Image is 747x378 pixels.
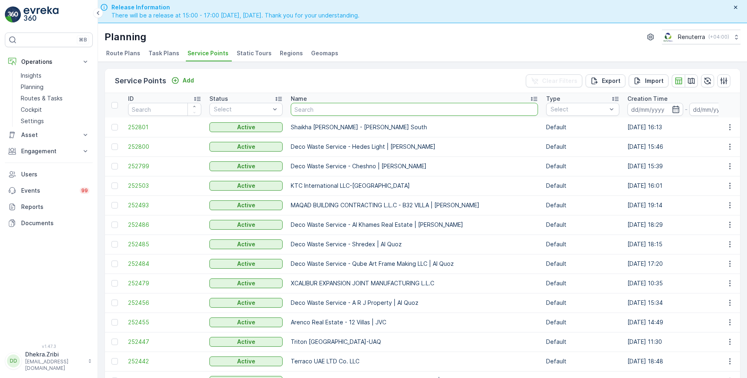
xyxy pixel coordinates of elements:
[542,254,623,274] td: Default
[627,95,668,103] p: Creation Time
[542,313,623,332] td: Default
[209,298,283,308] button: Active
[209,122,283,132] button: Active
[209,220,283,230] button: Active
[237,143,255,151] p: Active
[287,274,542,293] td: XCALIBUR EXPANSION JOINT MANUFACTURING L.L.C
[237,221,255,229] p: Active
[24,7,59,23] img: logo_light-DOdMpM7g.png
[128,299,201,307] a: 252456
[287,137,542,156] td: Deco Waste Service - Hedes Light | [PERSON_NAME]
[209,337,283,347] button: Active
[21,203,89,211] p: Reports
[542,352,623,371] td: Default
[5,182,93,199] a: Events99
[111,163,118,169] div: Toggle Row Selected
[111,202,118,209] div: Toggle Row Selected
[105,30,146,43] p: Planning
[25,358,84,371] p: [EMAIL_ADDRESS][DOMAIN_NAME]
[287,117,542,137] td: Shaikha [PERSON_NAME] - [PERSON_NAME] South
[287,235,542,254] td: Deco Waste Service - Shredex | Al Quoz
[5,7,21,23] img: logo
[5,143,93,159] button: Engagement
[678,33,705,41] p: Renuterra
[21,117,44,125] p: Settings
[128,143,201,151] a: 252800
[280,49,303,57] span: Regions
[17,104,93,115] a: Cockpit
[214,105,270,113] p: Select
[237,201,255,209] p: Active
[287,156,542,176] td: Deco Waste Service - Cheshno | [PERSON_NAME]
[17,81,93,93] a: Planning
[209,142,283,152] button: Active
[111,300,118,306] div: Toggle Row Selected
[209,317,283,327] button: Active
[237,162,255,170] p: Active
[209,200,283,210] button: Active
[21,94,63,102] p: Routes & Tasks
[7,354,20,367] div: DD
[209,95,228,103] p: Status
[237,279,255,287] p: Active
[542,77,577,85] p: Clear Filters
[106,49,140,57] span: Route Plans
[551,105,607,113] p: Select
[237,299,255,307] p: Active
[183,76,194,85] p: Add
[209,259,283,269] button: Active
[21,131,76,139] p: Asset
[111,261,118,267] div: Toggle Row Selected
[291,103,538,116] input: Search
[111,280,118,287] div: Toggle Row Selected
[5,199,93,215] a: Reports
[17,93,93,104] a: Routes & Tasks
[128,123,201,131] a: 252801
[111,241,118,248] div: Toggle Row Selected
[128,182,201,190] a: 252503
[111,339,118,345] div: Toggle Row Selected
[237,338,255,346] p: Active
[542,332,623,352] td: Default
[708,34,729,40] p: ( +04:00 )
[21,170,89,178] p: Users
[111,124,118,130] div: Toggle Row Selected
[128,103,201,116] input: Search
[542,117,623,137] td: Default
[542,235,623,254] td: Default
[291,95,307,103] p: Name
[79,37,87,43] p: ⌘B
[128,240,201,248] span: 252485
[5,215,93,231] a: Documents
[542,137,623,156] td: Default
[237,240,255,248] p: Active
[17,115,93,127] a: Settings
[128,221,201,229] a: 252486
[21,72,41,80] p: Insights
[21,187,75,195] p: Events
[237,123,255,131] p: Active
[111,11,359,20] span: There will be a release at 15:00 - 17:00 [DATE], [DATE]. Thank you for your understanding.
[21,83,44,91] p: Planning
[287,176,542,196] td: KTC International LLC-[GEOGRAPHIC_DATA]
[645,77,664,85] p: Import
[209,161,283,171] button: Active
[237,318,255,326] p: Active
[5,166,93,182] a: Users
[25,350,84,358] p: Dhekra.Zribi
[237,260,255,268] p: Active
[586,74,625,87] button: Export
[689,103,745,116] input: dd/mm/yyyy
[111,319,118,326] div: Toggle Row Selected
[287,352,542,371] td: Terraco UAE LTD Co. LLC
[128,260,201,268] a: 252484
[115,75,166,87] p: Service Points
[128,338,201,346] a: 252447
[187,49,229,57] span: Service Points
[111,222,118,228] div: Toggle Row Selected
[526,74,582,87] button: Clear Filters
[128,201,201,209] a: 252493
[542,196,623,215] td: Default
